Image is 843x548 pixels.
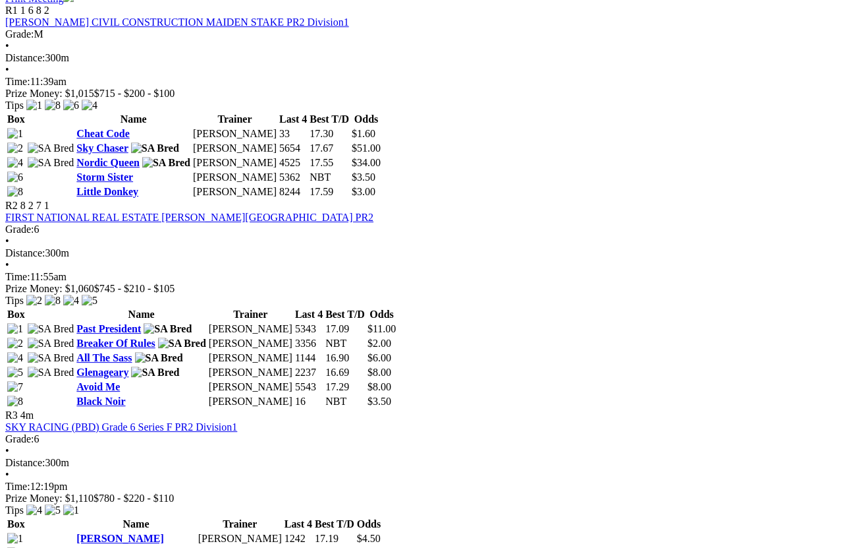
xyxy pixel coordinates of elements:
[198,532,283,545] td: [PERSON_NAME]
[5,224,838,235] div: 6
[5,212,373,223] a: FIRST NATIONAL REAL ESTATE [PERSON_NAME][GEOGRAPHIC_DATA] PR2
[28,338,74,350] img: SA Bred
[208,337,293,350] td: [PERSON_NAME]
[131,142,179,154] img: SA Bred
[5,271,838,283] div: 11:55am
[294,337,323,350] td: 3356
[76,186,138,197] a: Little Donkey
[192,185,277,198] td: [PERSON_NAME]
[7,113,25,125] span: Box
[28,367,74,379] img: SA Bred
[131,367,179,379] img: SA Bred
[5,224,34,235] span: Grade:
[7,338,23,350] img: 2
[5,52,838,64] div: 300m
[5,247,838,259] div: 300m
[367,352,391,363] span: $6.00
[94,283,175,294] span: $745 - $210 - $105
[7,533,23,545] img: 1
[7,381,23,393] img: 7
[5,88,838,100] div: Prize Money: $1,015
[28,142,74,154] img: SA Bred
[5,410,18,421] span: R3
[5,16,349,28] a: [PERSON_NAME] CIVIL CONSTRUCTION MAIDEN STAKE PR2 Division1
[82,295,97,307] img: 5
[76,157,140,168] a: Nordic Queen
[5,5,18,16] span: R1
[7,142,23,154] img: 2
[5,235,9,247] span: •
[5,283,838,295] div: Prize Money: $1,060
[5,200,18,211] span: R2
[309,156,350,169] td: 17.55
[192,156,277,169] td: [PERSON_NAME]
[284,532,313,545] td: 1242
[367,367,391,378] span: $8.00
[76,352,132,363] a: All The Sass
[26,100,42,111] img: 1
[158,338,206,350] img: SA Bred
[20,5,49,16] span: 1 6 8 2
[5,481,30,492] span: Time:
[7,309,25,320] span: Box
[76,128,129,139] a: Cheat Code
[279,127,308,140] td: 33
[142,157,190,169] img: SA Bred
[94,88,175,99] span: $715 - $200 - $100
[279,142,308,155] td: 5654
[208,395,293,408] td: [PERSON_NAME]
[279,156,308,169] td: 4525
[352,142,381,154] span: $51.00
[5,28,838,40] div: M
[5,40,9,51] span: •
[76,308,206,321] th: Name
[45,504,61,516] img: 5
[294,381,323,394] td: 5543
[367,308,396,321] th: Odds
[26,295,42,307] img: 2
[5,271,30,282] span: Time:
[208,322,293,336] td: [PERSON_NAME]
[76,367,128,378] a: Glenageary
[198,518,283,531] th: Trainer
[5,100,24,111] span: Tips
[356,518,381,531] th: Odds
[63,100,79,111] img: 6
[94,493,174,504] span: $780 - $220 - $110
[284,518,313,531] th: Last 4
[367,381,391,392] span: $8.00
[5,457,838,469] div: 300m
[28,352,74,364] img: SA Bred
[76,142,128,154] a: Sky Chaser
[5,469,9,480] span: •
[208,366,293,379] td: [PERSON_NAME]
[7,186,23,198] img: 8
[144,323,192,335] img: SA Bred
[325,366,366,379] td: 16.69
[294,366,323,379] td: 2237
[135,352,183,364] img: SA Bred
[63,295,79,307] img: 4
[352,157,381,168] span: $34.00
[26,504,42,516] img: 4
[325,322,366,336] td: 17.09
[5,76,30,87] span: Time:
[20,410,34,421] span: 4m
[352,186,375,197] span: $3.00
[309,113,350,126] th: Best T/D
[7,128,23,140] img: 1
[357,533,381,544] span: $4.50
[76,171,133,183] a: Storm Sister
[5,247,45,259] span: Distance:
[192,142,277,155] td: [PERSON_NAME]
[279,113,308,126] th: Last 4
[309,171,350,184] td: NBT
[7,323,23,335] img: 1
[5,259,9,270] span: •
[325,308,366,321] th: Best T/D
[325,381,366,394] td: 17.29
[7,352,23,364] img: 4
[314,518,355,531] th: Best T/D
[208,308,293,321] th: Trainer
[309,185,350,198] td: 17.59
